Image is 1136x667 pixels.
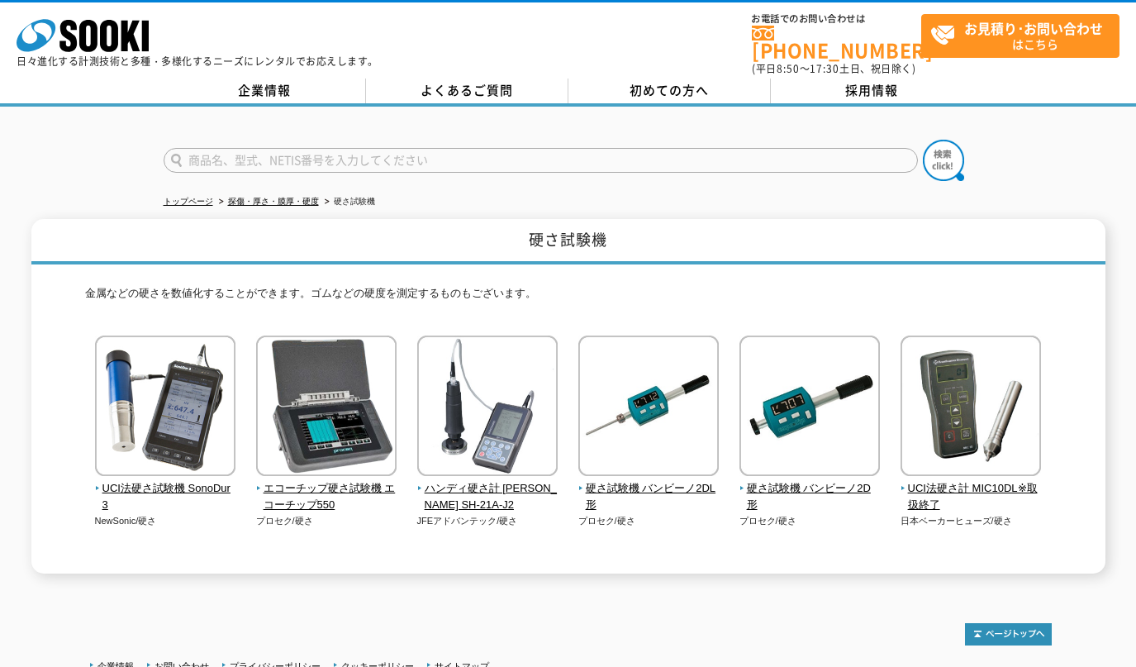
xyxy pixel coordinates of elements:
li: 硬さ試験機 [321,193,375,211]
a: トップページ [164,197,213,206]
a: 硬さ試験機 バンビーノ2D形 [739,465,881,514]
p: 日々進化する計測技術と多種・多様化するニーズにレンタルでお応えします。 [17,56,378,66]
span: (平日 ～ 土日、祝日除く) [752,61,915,76]
a: 硬さ試験機 バンビーノ2DL形 [578,465,720,514]
span: 硬さ試験機 バンビーノ2D形 [739,480,881,515]
a: よくあるご質問 [366,79,568,103]
img: 硬さ試験機 バンビーノ2DL形 [578,336,719,480]
p: プロセク/硬さ [739,514,881,528]
img: UCI法硬さ計 MIC10DL※取扱終了 [901,336,1041,480]
img: ハンディ硬さ計 SONOHARD SH-21A-J2 [417,336,558,480]
span: エコーチップ硬さ試験機 エコーチップ550 [256,480,397,515]
img: UCI法硬さ試験機 SonoDur3 [95,336,235,480]
strong: お見積り･お問い合わせ [964,18,1103,38]
a: エコーチップ硬さ試験機 エコーチップ550 [256,465,397,514]
span: 硬さ試験機 バンビーノ2DL形 [578,480,720,515]
span: 17:30 [810,61,839,76]
p: JFEアドバンテック/硬さ [417,514,558,528]
a: 企業情報 [164,79,366,103]
span: お電話でのお問い合わせは [752,14,921,24]
img: トップページへ [965,623,1052,646]
a: UCI法硬さ計 MIC10DL※取扱終了 [901,465,1042,514]
span: UCI法硬さ計 MIC10DL※取扱終了 [901,480,1042,515]
p: NewSonic/硬さ [95,514,236,528]
p: 金属などの硬さを数値化することができます。ゴムなどの硬度を測定するものもございます。 [85,285,1052,311]
p: 日本ベーカーヒューズ/硬さ [901,514,1042,528]
p: プロセク/硬さ [578,514,720,528]
span: 8:50 [777,61,800,76]
span: はこちら [930,15,1119,56]
h1: 硬さ試験機 [31,219,1105,264]
img: 硬さ試験機 バンビーノ2D形 [739,336,880,480]
span: ハンディ硬さ計 [PERSON_NAME] SH-21A-J2 [417,480,558,515]
img: btn_search.png [923,140,964,181]
span: UCI法硬さ試験機 SonoDur3 [95,480,236,515]
a: ハンディ硬さ計 [PERSON_NAME] SH-21A-J2 [417,465,558,514]
a: [PHONE_NUMBER] [752,26,921,60]
a: 採用情報 [771,79,973,103]
a: お見積り･お問い合わせはこちら [921,14,1119,58]
a: 探傷・厚さ・膜厚・硬度 [228,197,319,206]
span: 初めての方へ [630,81,709,99]
input: 商品名、型式、NETIS番号を入力してください [164,148,918,173]
a: UCI法硬さ試験機 SonoDur3 [95,465,236,514]
a: 初めての方へ [568,79,771,103]
img: エコーチップ硬さ試験機 エコーチップ550 [256,336,397,480]
p: プロセク/硬さ [256,514,397,528]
